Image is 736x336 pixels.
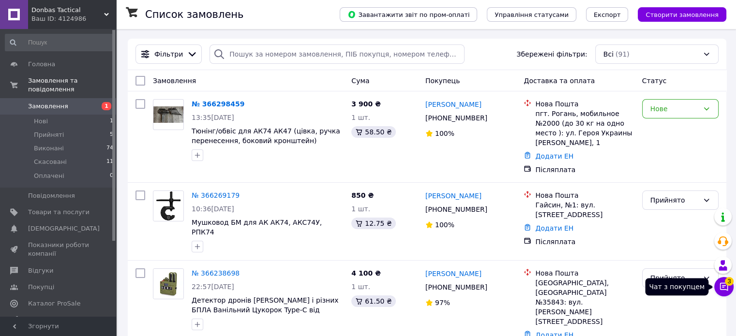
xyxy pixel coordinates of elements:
[516,49,587,59] span: Збережені фільтри:
[28,191,75,200] span: Повідомлення
[714,277,734,296] button: Чат з покупцем3
[110,117,113,126] span: 1
[535,152,573,160] a: Додати ЕН
[642,77,667,85] span: Статус
[110,131,113,139] span: 5
[524,77,595,85] span: Доставка та оплата
[351,205,370,213] span: 1 шт.
[210,44,465,64] input: Пошук за номером замовлення, ПІБ покупця, номером телефону, Email, номером накладної
[28,60,55,69] span: Головна
[192,127,340,154] a: Тюнінг/обвіс для АК74 АК47 (цівка, ручка перенесення, боковий кронштейн) Чорний
[28,208,90,217] span: Товари та послуги
[192,100,244,108] a: № 366298459
[351,77,369,85] span: Cума
[28,241,90,258] span: Показники роботи компанії
[487,7,576,22] button: Управління статусами
[192,219,322,236] a: Мушковод БМ для АК АК74, АКС74У, РПК74
[650,103,699,114] div: Нове
[638,7,726,22] button: Створити замовлення
[192,296,339,323] a: Детектор дронів [PERSON_NAME] і різних БПЛА Ванільний Цукорок Type-C від Магура
[435,130,454,137] span: 100%
[28,102,68,111] span: Замовлення
[586,7,629,22] button: Експорт
[650,195,699,205] div: Прийнято
[628,10,726,18] a: Створити замовлення
[423,111,489,125] div: [PHONE_NUMBER]
[34,158,67,166] span: Скасовані
[535,224,573,232] a: Додати ЕН
[31,6,104,15] span: Donbas Tactical
[646,11,719,18] span: Створити замовлення
[535,99,634,109] div: Нова Пошта
[34,131,64,139] span: Прийняті
[425,191,481,201] a: [PERSON_NAME]
[535,165,634,175] div: Післяплата
[192,191,240,199] a: № 366269179
[603,49,614,59] span: Всі
[110,172,113,180] span: 0
[28,299,80,308] span: Каталог ProSale
[28,316,61,324] span: Аналітика
[28,266,53,275] span: Відгуки
[423,203,489,216] div: [PHONE_NUMBER]
[28,224,100,233] span: [DEMOGRAPHIC_DATA]
[153,268,184,299] a: Фото товару
[192,205,234,213] span: 10:36[DATE]
[351,100,381,108] span: 3 900 ₴
[5,34,114,51] input: Пошук
[153,77,196,85] span: Замовлення
[153,269,183,299] img: Фото товару
[192,114,234,121] span: 13:35[DATE]
[535,190,634,200] div: Нова Пошта
[31,15,116,23] div: Ваш ID: 4124986
[535,278,634,326] div: [GEOGRAPHIC_DATA], [GEOGRAPHIC_DATA] №35843: вул. [PERSON_NAME][STREET_ADDRESS]
[347,10,469,19] span: Завантажити звіт по пром-оплаті
[106,144,113,153] span: 74
[423,280,489,294] div: [PHONE_NUMBER]
[351,218,395,229] div: 12.75 ₴
[725,277,734,286] span: 3
[34,144,64,153] span: Виконані
[495,11,569,18] span: Управління статусами
[645,278,708,295] div: Чат з покупцем
[351,114,370,121] span: 1 шт.
[535,200,634,219] div: Гайсин, №1: вул. [STREET_ADDRESS]
[351,191,374,199] span: 850 ₴
[594,11,621,18] span: Експорт
[351,295,395,307] div: 61.50 ₴
[425,269,481,278] a: [PERSON_NAME]
[153,191,183,221] img: Фото товару
[192,269,240,277] a: № 366238698
[425,77,460,85] span: Покупець
[435,221,454,229] span: 100%
[28,76,116,94] span: Замовлення та повідомлення
[351,283,370,291] span: 1 шт.
[435,299,450,307] span: 97%
[616,50,630,58] span: (91)
[535,268,634,278] div: Нова Пошта
[425,100,481,109] a: [PERSON_NAME]
[153,99,184,130] a: Фото товару
[34,172,64,180] span: Оплачені
[340,7,477,22] button: Завантажити звіт по пром-оплаті
[535,237,634,247] div: Післяплата
[34,117,48,126] span: Нові
[351,269,381,277] span: 4 100 ₴
[153,190,184,221] a: Фото товару
[535,109,634,147] div: пгт. Рогань, мобильное №2000 (до 30 кг на одно место ): ул. Героя Украины [PERSON_NAME], 1
[145,9,243,20] h1: Список замовлень
[154,49,183,59] span: Фільтри
[102,102,111,110] span: 1
[106,158,113,166] span: 11
[650,273,699,283] div: Прийнято
[192,283,234,291] span: 22:57[DATE]
[351,126,395,138] div: 58.50 ₴
[153,106,183,123] img: Фото товару
[28,283,54,292] span: Покупці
